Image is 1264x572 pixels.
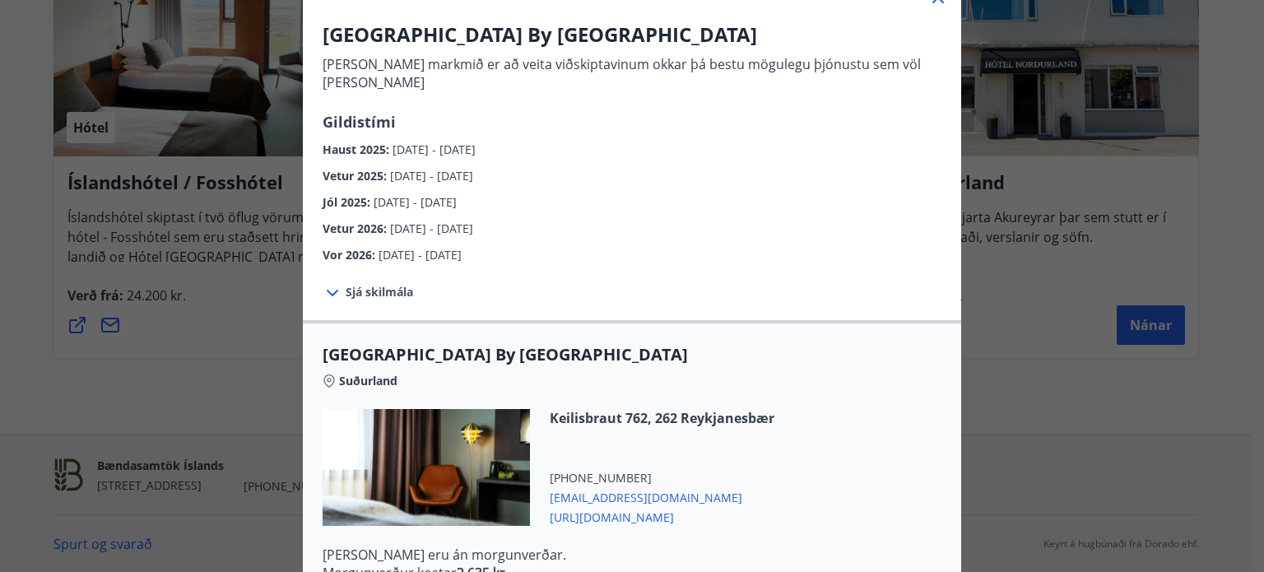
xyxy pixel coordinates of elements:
[323,343,941,366] span: [GEOGRAPHIC_DATA] By [GEOGRAPHIC_DATA]
[346,284,413,300] span: Sjá skilmála
[323,112,396,132] span: Gildistími
[323,21,941,49] h3: [GEOGRAPHIC_DATA] By [GEOGRAPHIC_DATA]
[550,409,774,427] span: Keilisbraut 762, 262 Reykjanesbær
[374,194,457,210] span: [DATE] - [DATE]
[323,142,393,157] span: Haust 2025 :
[379,247,462,263] span: [DATE] - [DATE]
[390,168,473,184] span: [DATE] - [DATE]
[339,373,397,389] span: Suðurland
[390,221,473,236] span: [DATE] - [DATE]
[323,247,379,263] span: Vor 2026 :
[323,194,374,210] span: Jól 2025 :
[323,168,390,184] span: Vetur 2025 :
[323,221,390,236] span: Vetur 2026 :
[323,55,941,91] p: [PERSON_NAME] markmið er að veita viðskiptavinum okkar þá bestu mögulegu þjónustu sem völ [PERSON...
[393,142,476,157] span: [DATE] - [DATE]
